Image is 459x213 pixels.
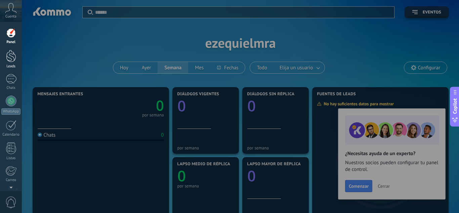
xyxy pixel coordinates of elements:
div: Listas [1,156,21,161]
div: Panel [1,40,21,44]
div: WhatsApp [1,108,20,115]
div: Correo [1,178,21,182]
div: Chats [1,86,21,90]
div: Calendario [1,133,21,137]
span: Copilot [452,98,458,114]
span: Cuenta [5,14,16,19]
div: Leads [1,64,21,69]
